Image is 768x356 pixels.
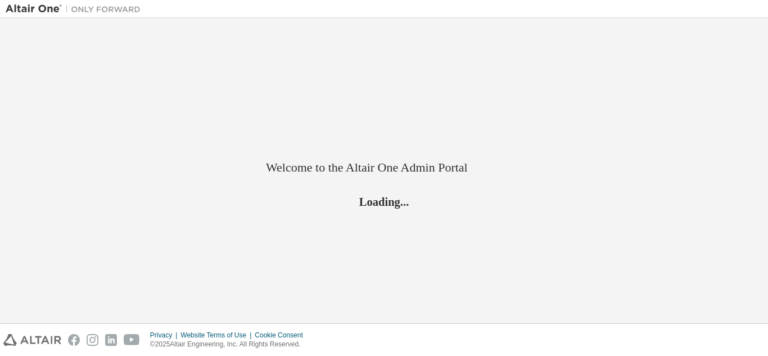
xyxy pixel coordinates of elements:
img: Altair One [6,3,146,15]
img: instagram.svg [87,334,98,346]
p: © 2025 Altair Engineering, Inc. All Rights Reserved. [150,340,310,349]
div: Privacy [150,331,180,340]
img: linkedin.svg [105,334,117,346]
img: altair_logo.svg [3,334,61,346]
h2: Welcome to the Altair One Admin Portal [266,160,502,175]
div: Website Terms of Use [180,331,255,340]
img: facebook.svg [68,334,80,346]
div: Cookie Consent [255,331,309,340]
img: youtube.svg [124,334,140,346]
h2: Loading... [266,194,502,209]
